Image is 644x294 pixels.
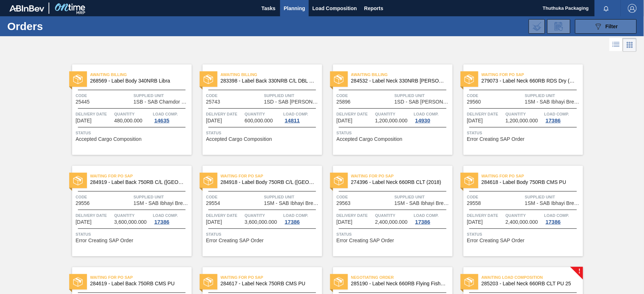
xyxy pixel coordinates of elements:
span: 07/04/2025 [206,219,222,225]
span: 1,200,000.000 [375,118,408,123]
span: 29558 [467,201,481,206]
span: 07/06/2025 [467,219,483,225]
img: status [465,176,474,185]
span: Accepted Cargo Composition [76,136,142,142]
div: Import Order Negotiation [529,19,545,34]
span: 1SD - SAB Rosslyn Brewery [395,99,451,105]
span: 07/04/2025 [76,219,92,225]
img: status [73,176,83,185]
span: 279073 - Label Neck 660RB RDS Dry (Blast) [482,78,577,84]
span: Status [206,129,320,136]
span: Waiting for PO SAP [351,172,453,180]
span: Error Creating SAP Order [76,238,133,243]
span: Status [467,231,581,238]
span: 600,000.000 [245,118,273,123]
a: Load Comp.14635 [153,110,190,123]
img: status [465,75,474,84]
div: 17386 [283,219,302,225]
span: 285203 - Label Neck 660RB CLT PU 25 [482,281,577,286]
span: 284617 - Label Neck 750RB CMS PU [221,281,316,286]
span: 01/25/2025 [337,118,353,123]
span: Waiting for PO SAP [482,172,583,180]
span: 25445 [76,99,90,105]
span: Code [206,92,262,99]
span: Code [76,193,132,201]
span: Supplied Unit [264,193,320,201]
span: Code [337,193,393,201]
a: statusWaiting for PO SAP284618 - Label Body 750RB CMS PUCode29558Supplied Unit1SM - SAB Ibhayi Br... [453,166,583,256]
span: Load Comp. [544,110,569,118]
div: List Vision [610,38,623,52]
span: Error Creating SAP Order [337,238,394,243]
span: Delivery Date [206,212,243,219]
div: 17386 [544,219,562,225]
span: Awaiting Load Composition [482,274,583,281]
span: Status [337,129,451,136]
span: Load Comp. [153,212,178,219]
span: Error Creating SAP Order [467,238,525,243]
span: Error Creating SAP Order [467,136,525,142]
span: Delivery Date [76,212,113,219]
span: Supplied Unit [395,92,451,99]
a: Load Comp.17386 [153,212,190,225]
img: TNhmsLtSVTkK8tSr43FrP2fwEKptu5GPRR3wAAAABJRU5ErkJggg== [9,5,44,12]
div: 14930 [414,118,432,123]
a: Load Comp.14930 [414,110,451,123]
span: 283398 - Label Back 330NRB C/L DBL 4X6 Booster 2 [221,78,316,84]
span: Tasks [261,4,277,13]
span: Delivery Date [206,110,243,118]
span: Load Comp. [544,212,569,219]
span: 01/06/2025 [76,118,92,123]
span: Code [206,193,262,201]
span: Quantity [114,110,151,118]
div: 17386 [153,219,171,225]
span: Awaiting Billing [351,71,453,78]
a: Load Comp.14811 [283,110,320,123]
span: Supplied Unit [395,193,451,201]
img: status [334,75,344,84]
span: Code [76,92,132,99]
img: status [73,277,83,287]
span: Delivery Date [337,212,374,219]
span: 07/04/2025 [467,118,483,123]
div: Card Vision [623,38,637,52]
a: statusWaiting for PO SAP284918 - Label Body 750RB C/L ([GEOGRAPHIC_DATA])Code29554Supplied Unit1S... [192,166,322,256]
span: 274396 - Label Neck 660RB CLT (2018) [351,180,447,185]
span: Accepted Cargo Composition [206,136,272,142]
img: Logout [628,4,637,13]
span: 29556 [76,201,90,206]
span: Quantity [506,110,543,118]
span: 3,600,000.000 [245,219,277,225]
span: 1SD - SAB Rosslyn Brewery [264,99,320,105]
span: 285190 - Label Neck 660RB Flying Fish Lemon PU [351,281,447,286]
div: 17386 [414,219,432,225]
h1: Orders [7,22,114,30]
span: Supplied Unit [525,193,581,201]
span: Code [467,193,523,201]
span: Waiting for PO SAP [90,274,192,281]
span: 29560 [467,99,481,105]
span: Delivery Date [467,110,504,118]
img: status [334,176,344,185]
span: 29554 [206,201,220,206]
span: Accepted Cargo Composition [337,136,403,142]
span: 284919 - Label Back 750RB C/L (Hogwarts) [90,180,186,185]
span: Quantity [375,110,412,118]
img: status [465,277,474,287]
span: 284619 - Label Back 750RB CMS PU [90,281,186,286]
a: statusWaiting for PO SAP279073 - Label Neck 660RB RDS Dry (Blast)Code29560Supplied Unit1SM - SAB ... [453,64,583,155]
a: Load Comp.17386 [544,110,581,123]
a: Load Comp.17386 [544,212,581,225]
span: Awaiting Billing [90,71,192,78]
span: Load Comp. [283,110,308,118]
div: Order Review Request [547,19,570,34]
span: 29563 [337,201,351,206]
span: Status [76,231,190,238]
span: Awaiting Billing [221,71,322,78]
a: statusAwaiting Billing268569 - Label Body 340NRB LibraCode25445Supplied Unit1SB - SAB Chamdor Bre... [61,64,192,155]
span: Supplied Unit [134,193,190,201]
span: 268569 - Label Body 340NRB Libra [90,78,186,84]
span: 2,400,000.000 [375,219,408,225]
button: Filter [575,19,637,34]
span: Load Comp. [283,212,308,219]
